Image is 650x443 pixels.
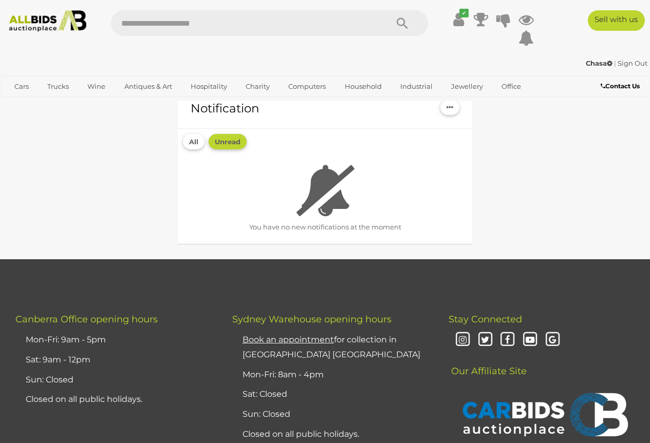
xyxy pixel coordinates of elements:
[601,82,640,90] b: Contact Us
[118,78,179,95] a: Antiques & Art
[601,81,642,92] a: Contact Us
[454,331,472,349] i: Instagram
[239,78,276,95] a: Charity
[23,330,207,350] li: Mon-Fri: 9am - 5pm
[459,9,469,17] i: ✔
[338,78,388,95] a: Household
[618,59,647,67] a: Sign Out
[191,101,259,115] h1: Notification
[282,78,332,95] a: Computers
[451,10,466,29] a: ✔
[476,331,494,349] i: Twitter
[243,335,420,359] a: Book an appointmentfor collection in [GEOGRAPHIC_DATA] [GEOGRAPHIC_DATA]
[23,350,207,370] li: Sat: 9am - 12pm
[377,10,428,36] button: Search
[544,331,562,349] i: Google
[240,384,423,405] li: Sat: Closed
[178,155,472,243] div: You have no new notifications at the moment
[184,78,234,95] a: Hospitality
[8,78,35,95] a: Cars
[209,134,247,150] button: Unread
[449,350,527,377] span: Our Affiliate Site
[232,314,392,325] span: Sydney Warehouse opening hours
[588,10,645,31] a: Sell with us
[521,331,539,349] i: Youtube
[23,390,207,410] li: Closed on all public holidays.
[614,59,616,67] span: |
[15,314,158,325] span: Canberra Office opening hours
[23,370,207,390] li: Sun: Closed
[444,78,490,95] a: Jewellery
[183,134,205,150] button: All
[8,95,42,112] a: Sports
[81,78,112,95] a: Wine
[586,59,614,67] a: Chasa
[449,314,522,325] span: Stay Connected
[495,78,528,95] a: Office
[243,335,334,344] u: Book an appointment
[47,95,134,112] a: [GEOGRAPHIC_DATA]
[5,10,90,32] img: Allbids.com.au
[394,78,439,95] a: Industrial
[499,331,517,349] i: Facebook
[240,405,423,425] li: Sun: Closed
[41,78,76,95] a: Trucks
[586,59,612,67] strong: Chasa
[240,365,423,385] li: Mon-Fri: 8am - 4pm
